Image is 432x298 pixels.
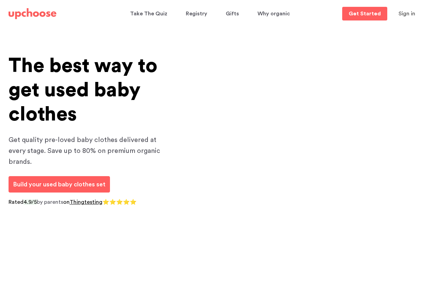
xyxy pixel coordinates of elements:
[9,199,24,205] span: Rated
[9,7,56,21] a: UpChoose
[226,7,239,20] span: Gifts
[102,199,137,205] span: ⭐⭐⭐⭐⭐
[9,56,157,124] span: The best way to get used baby clothes
[130,7,169,20] a: Take The Quiz
[9,134,172,167] p: Get quality pre-loved baby clothes delivered at every stage. Save up to 80% on premium organic br...
[257,7,290,20] span: Why organic
[186,7,209,20] a: Registry
[9,8,56,19] img: UpChoose
[9,176,110,193] a: Build your used baby clothes set
[342,7,387,20] a: Get Started
[226,7,241,20] a: Gifts
[9,198,172,207] p: by parents
[63,199,70,205] span: on
[390,7,424,20] button: Sign in
[349,11,381,16] p: Get Started
[24,199,37,205] span: 4.9/5
[70,199,102,205] a: Thingtesting
[130,8,167,19] p: Take The Quiz
[186,7,207,20] span: Registry
[399,11,415,16] span: Sign in
[257,7,292,20] a: Why organic
[13,181,106,187] span: Build your used baby clothes set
